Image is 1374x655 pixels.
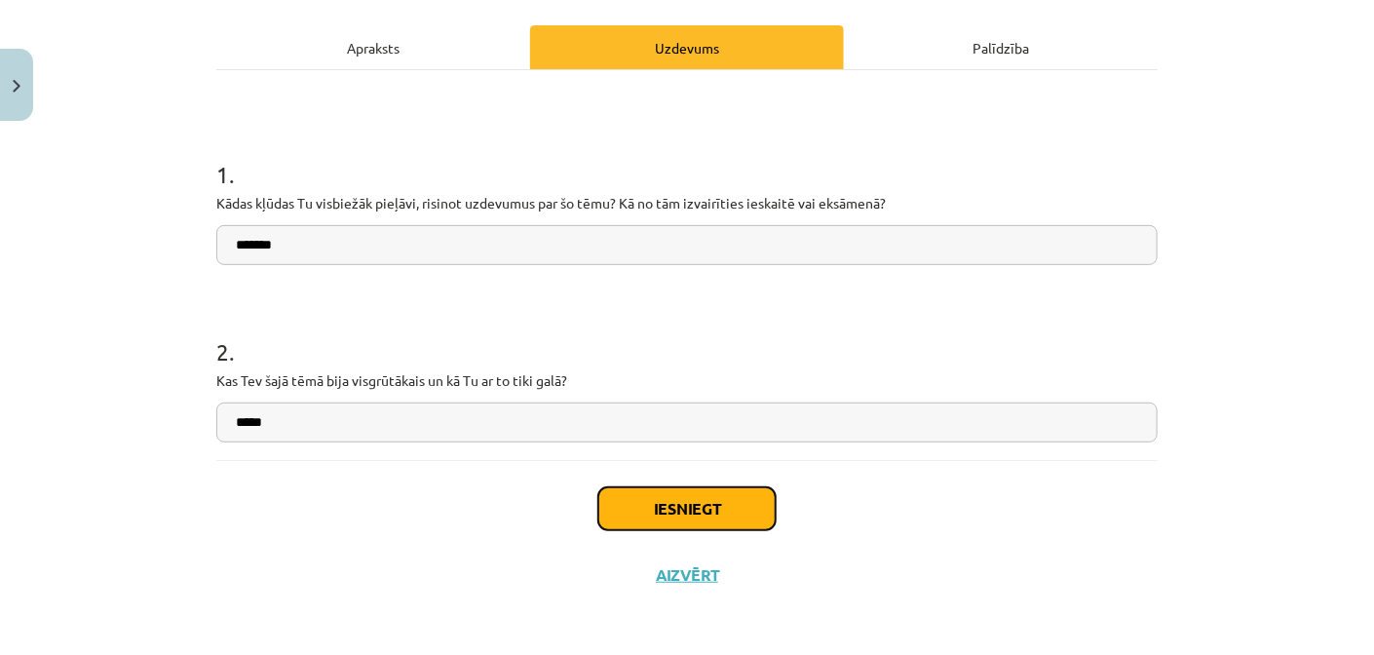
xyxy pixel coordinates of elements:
[844,25,1158,69] div: Palīdzība
[216,193,1158,213] p: Kādas kļūdas Tu visbiežāk pieļāvi, risinot uzdevumus par šo tēmu? Kā no tām izvairīties ieskaitē ...
[216,25,530,69] div: Apraksts
[650,565,724,585] button: Aizvērt
[216,304,1158,365] h1: 2 .
[13,80,20,93] img: icon-close-lesson-0947bae3869378f0d4975bcd49f059093ad1ed9edebbc8119c70593378902aed.svg
[216,127,1158,187] h1: 1 .
[530,25,844,69] div: Uzdevums
[598,487,776,530] button: Iesniegt
[216,370,1158,391] p: Kas Tev šajā tēmā bija visgrūtākais un kā Tu ar to tiki galā?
